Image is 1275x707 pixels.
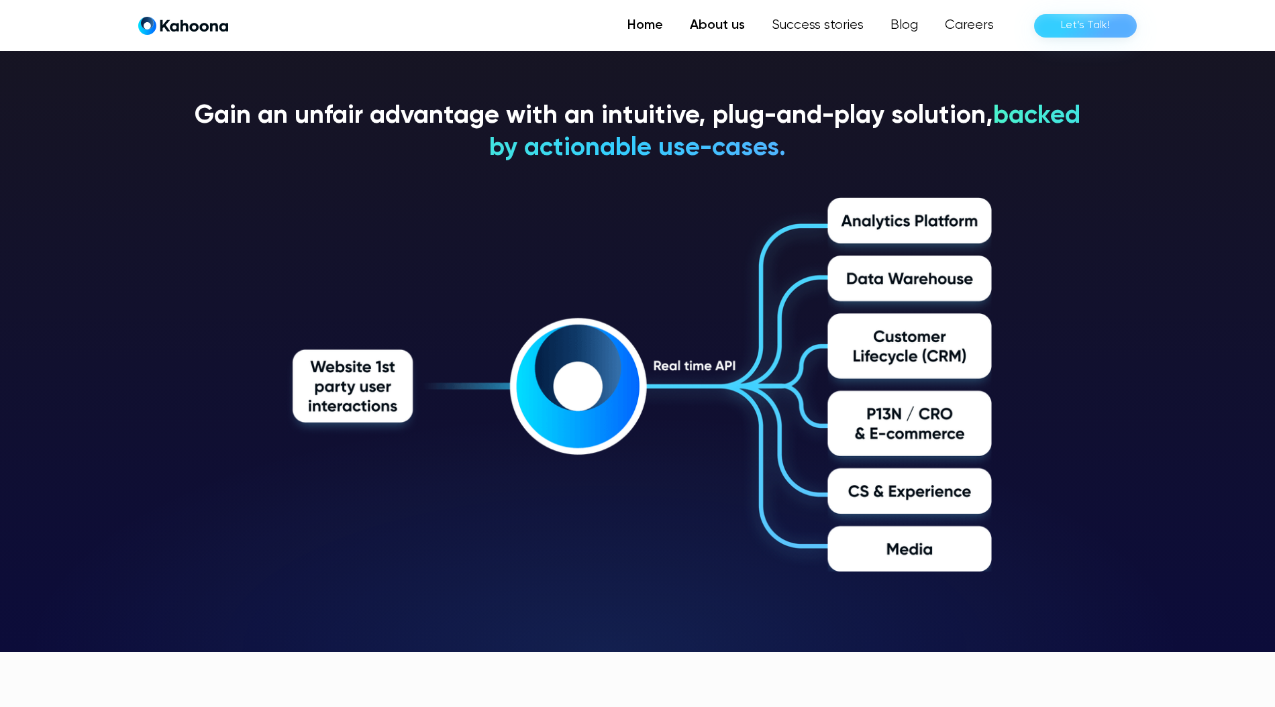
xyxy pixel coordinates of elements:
[877,12,931,39] a: Blog
[138,16,228,36] a: home
[676,12,758,39] a: About us
[195,101,1080,165] h3: Gain an unfair advantage with an intuitive, plug-and-play solution,
[614,12,676,39] a: Home
[931,12,1007,39] a: Careers
[1034,14,1137,38] a: Let’s Talk!
[1061,15,1110,36] div: Let’s Talk!
[758,12,877,39] a: Success stories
